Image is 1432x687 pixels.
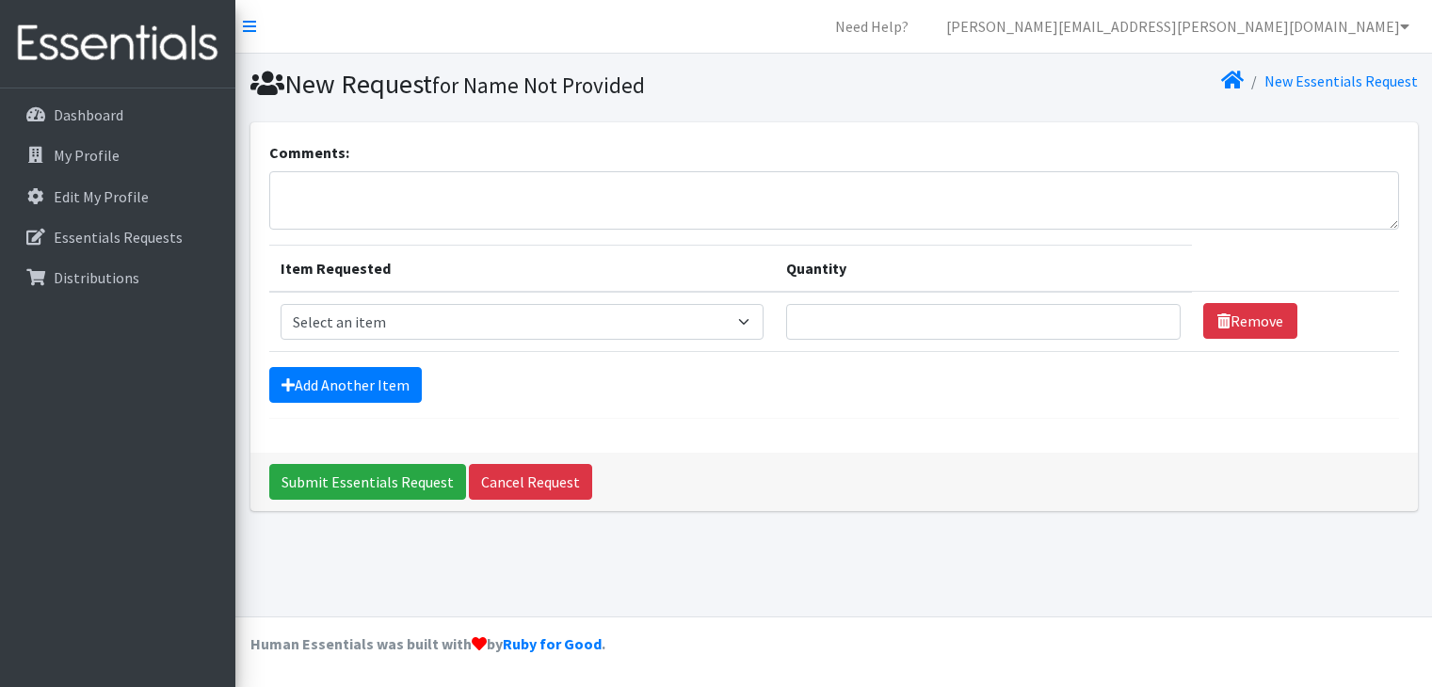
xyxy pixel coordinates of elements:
[503,634,602,653] a: Ruby for Good
[269,245,775,292] th: Item Requested
[1264,72,1418,90] a: New Essentials Request
[250,68,828,101] h1: New Request
[269,464,466,500] input: Submit Essentials Request
[54,105,123,124] p: Dashboard
[54,187,149,206] p: Edit My Profile
[54,228,183,247] p: Essentials Requests
[54,146,120,165] p: My Profile
[8,136,228,174] a: My Profile
[269,141,349,164] label: Comments:
[54,268,139,287] p: Distributions
[775,245,1193,292] th: Quantity
[820,8,924,45] a: Need Help?
[8,218,228,256] a: Essentials Requests
[432,72,645,99] small: for Name Not Provided
[469,464,592,500] a: Cancel Request
[1203,303,1297,339] a: Remove
[8,96,228,134] a: Dashboard
[931,8,1424,45] a: [PERSON_NAME][EMAIL_ADDRESS][PERSON_NAME][DOMAIN_NAME]
[8,178,228,216] a: Edit My Profile
[8,259,228,296] a: Distributions
[250,634,605,653] strong: Human Essentials was built with by .
[269,367,422,403] a: Add Another Item
[8,12,228,75] img: HumanEssentials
